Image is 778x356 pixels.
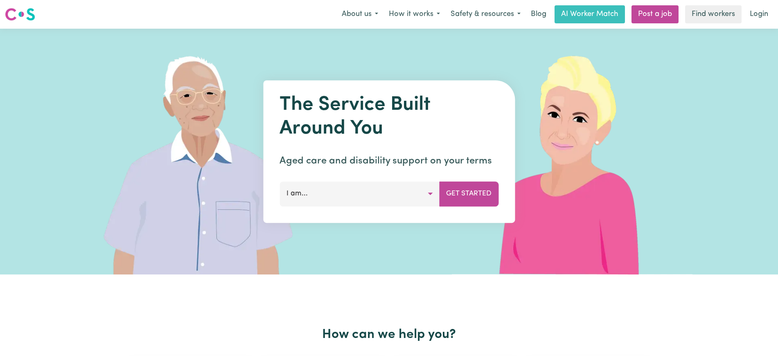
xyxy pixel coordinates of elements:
p: Aged care and disability support on your terms [280,154,498,168]
a: Login [745,5,773,23]
a: Find workers [685,5,742,23]
a: AI Worker Match [555,5,625,23]
button: Safety & resources [445,6,526,23]
button: About us [336,6,383,23]
button: I am... [280,181,440,206]
a: Careseekers logo [5,5,35,24]
h2: How can we help you? [124,327,654,342]
h1: The Service Built Around You [280,93,498,141]
a: Blog [526,5,551,23]
button: How it works [383,6,445,23]
button: Get Started [439,181,498,206]
a: Post a job [631,5,679,23]
img: Careseekers logo [5,7,35,22]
